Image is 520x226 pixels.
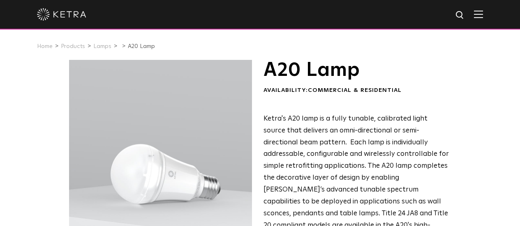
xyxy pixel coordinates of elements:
[61,43,85,49] a: Products
[93,43,111,49] a: Lamps
[37,8,86,21] img: ketra-logo-2019-white
[308,87,402,93] span: Commercial & Residential
[455,10,465,21] img: search icon
[263,60,451,80] h1: A20 Lamp
[37,43,53,49] a: Home
[128,43,155,49] a: A20 Lamp
[474,10,483,18] img: Hamburger%20Nav.svg
[263,87,451,95] div: Availability:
